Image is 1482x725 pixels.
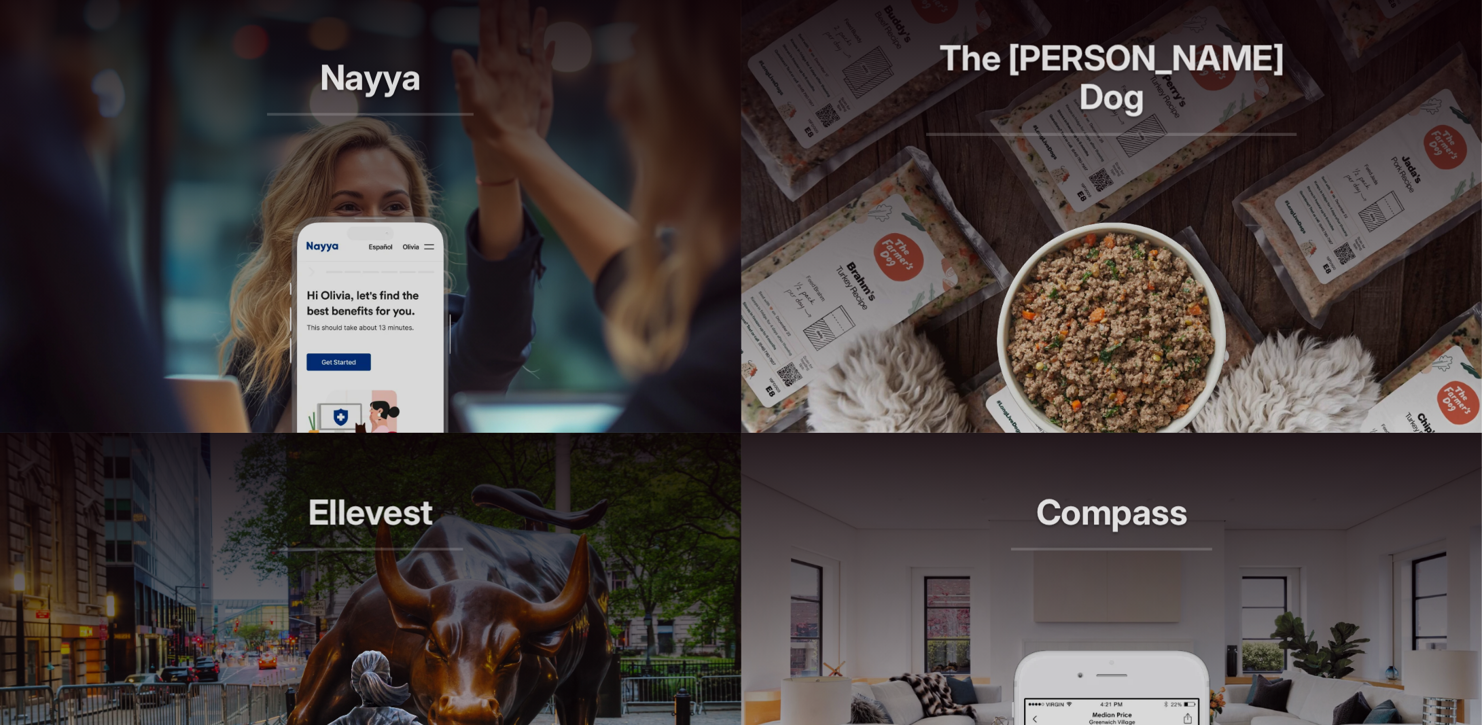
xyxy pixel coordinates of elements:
h2: The [PERSON_NAME] Dog [926,39,1296,136]
h2: Nayya [267,58,474,116]
img: adonis work sample [989,215,1234,433]
h2: Ellevest [278,493,463,550]
h2: Compass [1011,493,1212,550]
img: adonis work sample [289,215,452,433]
